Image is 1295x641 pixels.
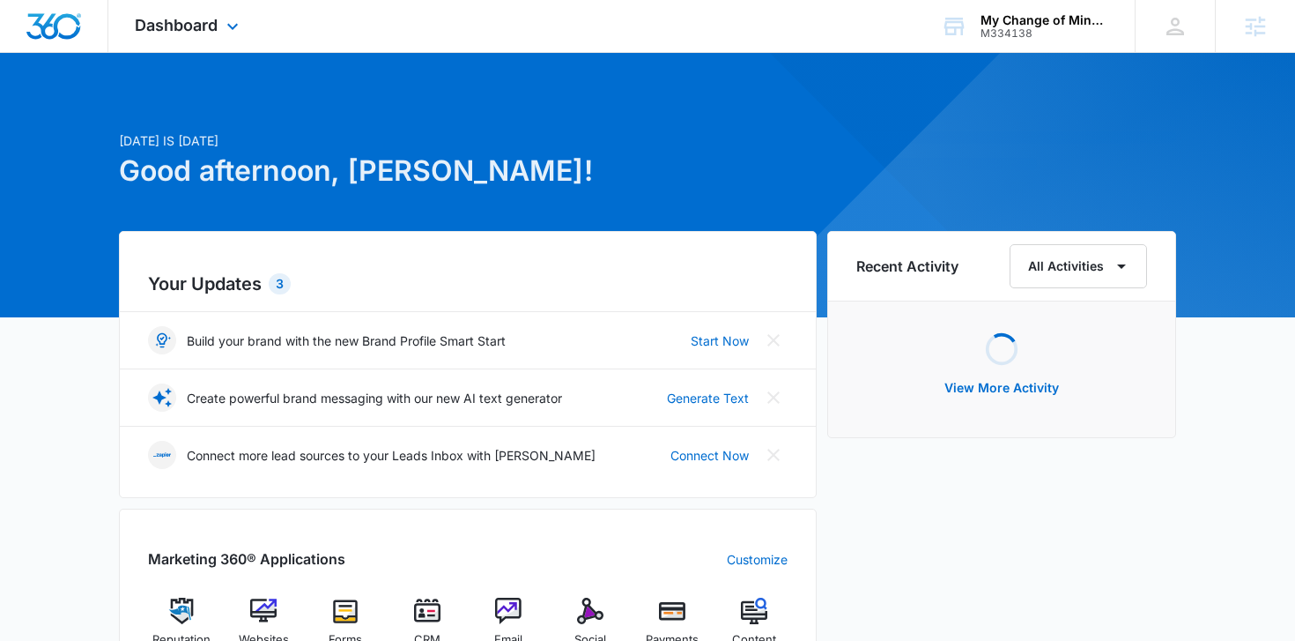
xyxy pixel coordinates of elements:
[187,332,506,350] p: Build your brand with the new Brand Profile Smart Start
[670,446,749,465] a: Connect Now
[759,384,788,412] button: Close
[980,13,1109,27] div: account name
[856,256,958,277] h6: Recent Activity
[148,548,345,570] h2: Marketing 360® Applications
[175,102,189,116] img: tab_keywords_by_traffic_grey.svg
[119,131,817,150] p: [DATE] is [DATE]
[927,367,1077,409] button: View More Activity
[46,46,194,60] div: Domain: [DOMAIN_NAME]
[980,27,1109,40] div: account id
[187,446,596,465] p: Connect more lead sources to your Leads Inbox with [PERSON_NAME]
[691,332,749,350] a: Start Now
[269,273,291,294] div: 3
[28,46,42,60] img: website_grey.svg
[48,102,62,116] img: tab_domain_overview_orange.svg
[119,150,817,192] h1: Good afternoon, [PERSON_NAME]!
[195,104,297,116] div: Keywords by Traffic
[759,326,788,354] button: Close
[667,389,749,407] a: Generate Text
[187,389,562,407] p: Create powerful brand messaging with our new AI text generator
[759,441,788,469] button: Close
[1010,244,1147,288] button: All Activities
[67,104,158,116] div: Domain Overview
[135,16,218,34] span: Dashboard
[148,271,788,297] h2: Your Updates
[49,28,86,42] div: v 4.0.25
[727,550,788,569] a: Customize
[28,28,42,42] img: logo_orange.svg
